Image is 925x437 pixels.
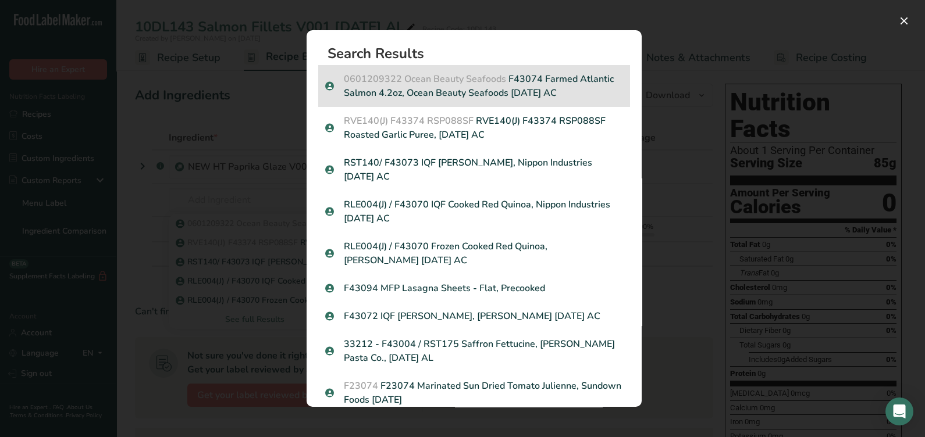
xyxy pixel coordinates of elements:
[344,73,506,85] span: 0601209322 Ocean Beauty Seafoods
[328,46,630,60] h1: Search Results
[325,337,623,365] p: 33212 - F43004 / RST175 Saffron Fettucine, [PERSON_NAME] Pasta Co., [DATE] AL
[325,198,623,225] p: RLE004(J) / F43070 IQF Cooked Red Quinoa, Nippon Industries [DATE] AC
[325,379,623,407] p: F23074 Marinated Sun Dried Tomato Julienne, Sundown Foods [DATE]
[344,114,474,127] span: RVE140(J) F43374 RSP088SF
[885,397,913,425] div: Open Intercom Messenger
[325,114,623,142] p: RVE140(J) F43374 RSP088SF Roasted Garlic Puree, [DATE] AC
[344,379,378,392] span: F23074
[325,72,623,100] p: F43074 Farmed Atlantic Salmon 4.2oz, Ocean Beauty Seafoods [DATE] AC
[325,309,623,323] p: F43072 IQF [PERSON_NAME], [PERSON_NAME] [DATE] AC
[325,239,623,267] p: RLE004(J) / F43070 Frozen Cooked Red Quinoa, [PERSON_NAME] [DATE] AC
[325,281,623,295] p: F43094 MFP Lasagna Sheets - Flat, Precooked
[325,156,623,184] p: RST140/ F43073 IQF [PERSON_NAME], Nippon Industries [DATE] AC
